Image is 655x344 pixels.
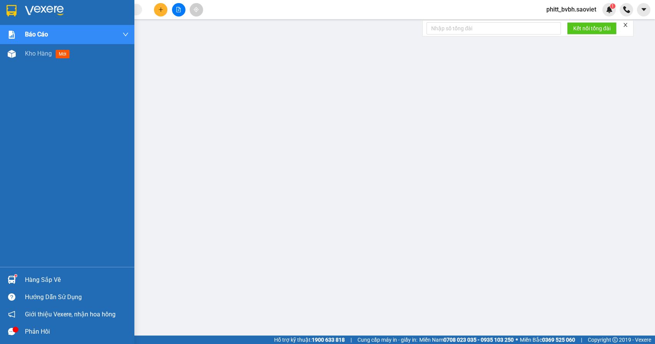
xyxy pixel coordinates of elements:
span: ⚪️ [516,338,518,341]
img: icon-new-feature [606,6,613,13]
img: solution-icon [8,31,16,39]
span: message [8,328,15,335]
div: Hướng dẫn sử dụng [25,291,129,303]
span: mới [56,50,69,58]
span: close [623,22,628,28]
div: Hàng sắp về [25,274,129,286]
span: Hỗ trợ kỹ thuật: [274,336,345,344]
img: warehouse-icon [8,276,16,284]
strong: 1900 633 818 [312,337,345,343]
span: caret-down [640,6,647,13]
span: Giới thiệu Vexere, nhận hoa hồng [25,309,116,319]
span: plus [158,7,164,12]
span: Miền Nam [419,336,514,344]
button: Kết nối tổng đài [567,22,617,35]
span: Báo cáo [25,30,48,39]
sup: 1 [610,3,615,9]
span: copyright [612,337,618,342]
button: plus [154,3,167,16]
img: phone-icon [623,6,630,13]
img: logo-vxr [7,5,17,16]
strong: 0708 023 035 - 0935 103 250 [443,337,514,343]
img: warehouse-icon [8,50,16,58]
span: 1 [611,3,614,9]
strong: 0369 525 060 [542,337,575,343]
button: aim [190,3,203,16]
sup: 1 [15,275,17,277]
span: phitt_bvbh.saoviet [540,5,602,14]
span: | [351,336,352,344]
button: file-add [172,3,185,16]
span: notification [8,311,15,318]
span: Kết nối tổng đài [573,24,610,33]
span: Kho hàng [25,50,52,57]
span: down [122,31,129,38]
button: caret-down [637,3,650,16]
span: file-add [176,7,181,12]
span: | [581,336,582,344]
span: question-circle [8,293,15,301]
div: Phản hồi [25,326,129,337]
span: Cung cấp máy in - giấy in: [357,336,417,344]
span: aim [194,7,199,12]
input: Nhập số tổng đài [427,22,561,35]
span: Miền Bắc [520,336,575,344]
